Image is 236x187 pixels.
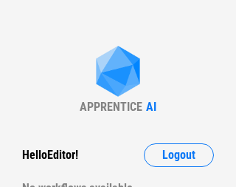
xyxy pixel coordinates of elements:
[80,100,142,114] div: APPRENTICE
[146,100,156,114] div: AI
[88,46,147,100] img: Apprentice AI
[22,143,78,167] div: Hello Editor !
[144,143,214,167] button: Logout
[162,149,195,161] span: Logout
